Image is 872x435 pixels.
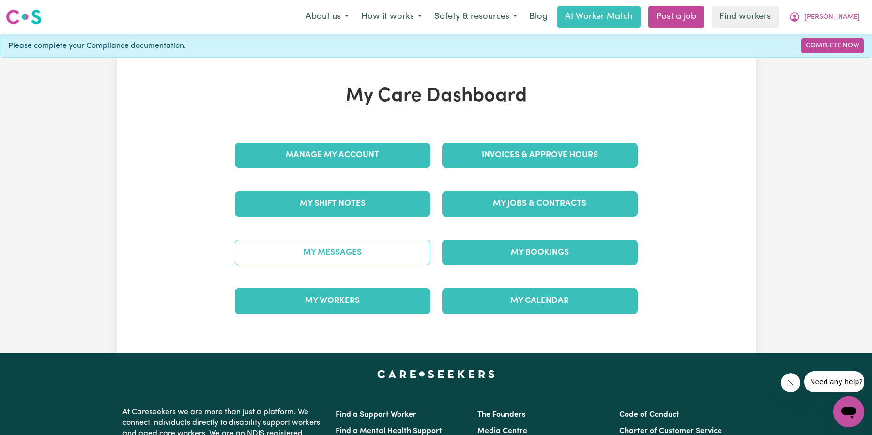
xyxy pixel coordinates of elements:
a: My Bookings [442,240,638,265]
a: Find workers [712,6,779,28]
a: My Workers [235,288,430,314]
button: About us [299,7,355,27]
img: Careseekers logo [6,8,42,26]
a: My Messages [235,240,430,265]
a: My Calendar [442,288,638,314]
a: Charter of Customer Service [619,427,722,435]
a: AI Worker Match [557,6,641,28]
a: Invoices & Approve Hours [442,143,638,168]
a: Careseekers logo [6,6,42,28]
a: Find a Support Worker [336,411,416,419]
a: Code of Conduct [619,411,679,419]
a: Blog [523,6,553,28]
iframe: Message from company [804,371,864,392]
a: My Jobs & Contracts [442,191,638,216]
button: Safety & resources [428,7,523,27]
button: My Account [782,7,866,27]
iframe: Close message [781,373,800,392]
h1: My Care Dashboard [229,85,643,108]
a: My Shift Notes [235,191,430,216]
a: Complete Now [801,38,864,53]
a: The Founders [477,411,525,419]
button: How it works [355,7,428,27]
span: Please complete your Compliance documentation. [8,40,186,52]
a: Careseekers home page [377,370,495,378]
span: [PERSON_NAME] [804,12,860,23]
iframe: Button to launch messaging window [833,396,864,427]
a: Post a job [648,6,704,28]
a: Media Centre [477,427,527,435]
a: Manage My Account [235,143,430,168]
